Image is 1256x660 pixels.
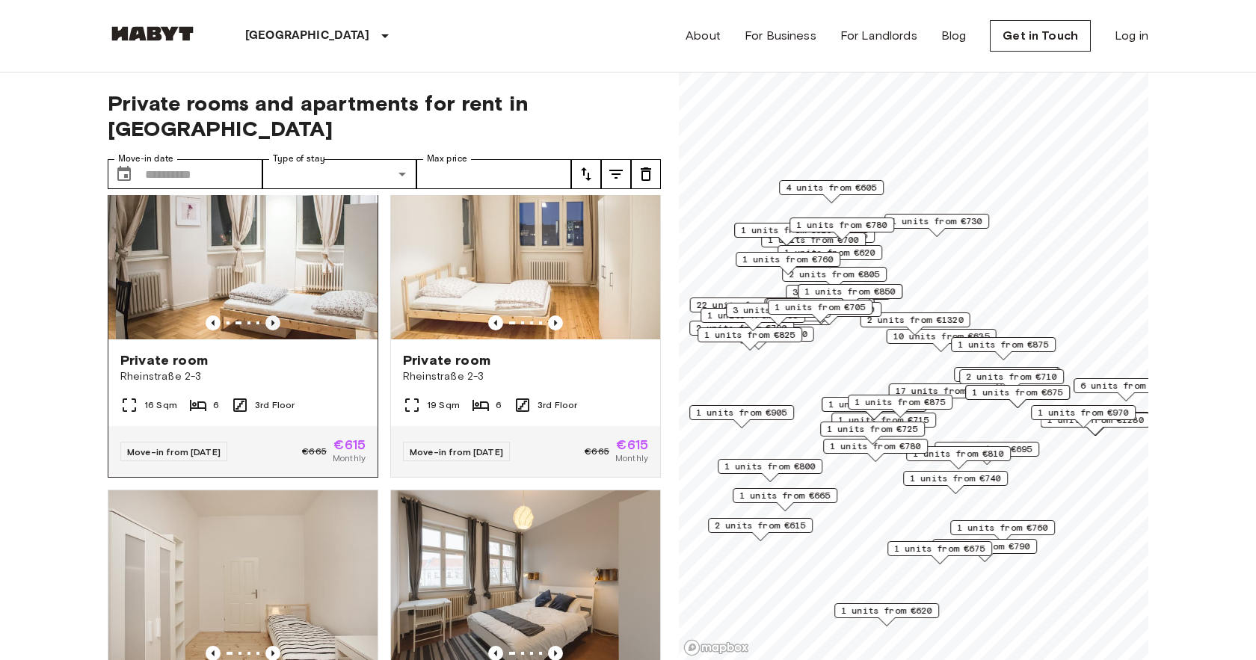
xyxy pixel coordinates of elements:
[935,442,1039,465] div: Map marker
[941,27,967,45] a: Blog
[1047,413,1144,427] span: 1 units from €1280
[615,451,648,465] span: Monthly
[779,180,884,203] div: Map marker
[701,308,805,331] div: Map marker
[784,246,875,259] span: 1 units from €620
[792,286,884,299] span: 3 units from €650
[804,285,896,298] span: 1 units from €850
[786,181,877,194] span: 4 units from €605
[120,369,366,384] span: Rheinstraße 2-3
[488,315,503,330] button: Previous image
[333,451,366,465] span: Monthly
[391,160,660,339] img: Marketing picture of unit DE-01-090-02M
[733,488,837,511] div: Map marker
[827,422,918,436] span: 1 units from €725
[690,297,800,321] div: Map marker
[884,214,989,237] div: Map marker
[742,253,834,266] span: 1 units from €760
[894,542,985,555] span: 1 units from €675
[708,518,813,541] div: Map marker
[830,440,921,453] span: 1 units from €780
[828,398,920,411] span: 1 units from €835
[786,285,890,308] div: Map marker
[891,215,982,228] span: 1 units from €730
[108,159,378,478] a: Marketing picture of unit DE-01-090-05MMarketing picture of unit DE-01-090-05MPrevious imagePrevi...
[820,422,925,445] div: Map marker
[683,639,749,656] a: Mapbox logo
[823,439,928,462] div: Map marker
[255,398,295,412] span: 3rd Floor
[109,159,139,189] button: Choose date
[768,300,872,323] div: Map marker
[1080,379,1172,392] span: 6 units from €645
[548,315,563,330] button: Previous image
[932,539,1037,562] div: Map marker
[273,152,325,165] label: Type of stay
[1074,378,1178,401] div: Map marker
[766,298,871,321] div: Map marker
[841,604,932,617] span: 1 units from €620
[726,303,831,326] div: Map marker
[1031,405,1136,428] div: Map marker
[206,315,221,330] button: Previous image
[965,385,1070,408] div: Map marker
[739,489,831,502] span: 1 units from €665
[127,446,221,457] span: Move-in from [DATE]
[245,27,370,45] p: [GEOGRAPHIC_DATA]
[887,329,997,352] div: Map marker
[893,330,990,343] span: 10 units from €635
[941,442,1032,456] span: 1 units from €695
[954,367,1059,390] div: Map marker
[784,303,875,316] span: 2 units from €760
[108,90,661,141] span: Private rooms and apartments for rent in [GEOGRAPHIC_DATA]
[213,398,219,412] span: 6
[410,446,503,457] span: Move-in from [DATE]
[736,252,840,275] div: Map marker
[903,471,1008,494] div: Map marker
[840,27,917,45] a: For Landlords
[120,351,208,369] span: Private room
[711,327,807,341] span: 1 units from €1200
[571,159,601,189] button: tune
[957,521,1048,534] span: 1 units from €760
[889,383,999,407] div: Map marker
[538,398,577,412] span: 3rd Floor
[741,223,832,237] span: 1 units from €620
[887,541,992,564] div: Map marker
[118,152,173,165] label: Move-in date
[796,218,887,232] span: 1 units from €780
[601,159,631,189] button: tune
[855,395,946,409] span: 1 units from €875
[302,445,327,458] span: €665
[782,267,887,290] div: Map marker
[867,313,964,327] span: 2 units from €1320
[496,398,502,412] span: 6
[686,27,721,45] a: About
[822,397,926,420] div: Map marker
[427,398,460,412] span: 19 Sqm
[116,160,385,339] img: Marketing picture of unit DE-01-090-05M
[958,338,1049,351] span: 1 units from €875
[950,520,1055,543] div: Map marker
[616,438,648,451] span: €615
[707,309,798,322] span: 1 units from €895
[696,321,787,335] span: 2 units from €790
[789,268,880,281] span: 2 units from €805
[403,369,648,384] span: Rheinstraße 2-3
[896,384,992,398] span: 17 units from €720
[798,284,902,307] div: Map marker
[1115,27,1148,45] a: Log in
[697,298,793,312] span: 22 units from €655
[724,460,816,473] span: 1 units from €800
[838,413,929,427] span: 1 units from €715
[778,245,882,268] div: Map marker
[834,603,939,626] div: Map marker
[745,27,816,45] a: For Business
[966,370,1057,383] span: 2 units from €710
[698,327,802,351] div: Map marker
[390,159,661,478] a: Marketing picture of unit DE-01-090-02MPrevious imagePrevious imagePrivate roomRheinstraße 2-319 ...
[861,312,970,336] div: Map marker
[696,406,787,419] span: 1 units from €905
[961,368,1052,381] span: 1 units from €710
[718,459,822,482] div: Map marker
